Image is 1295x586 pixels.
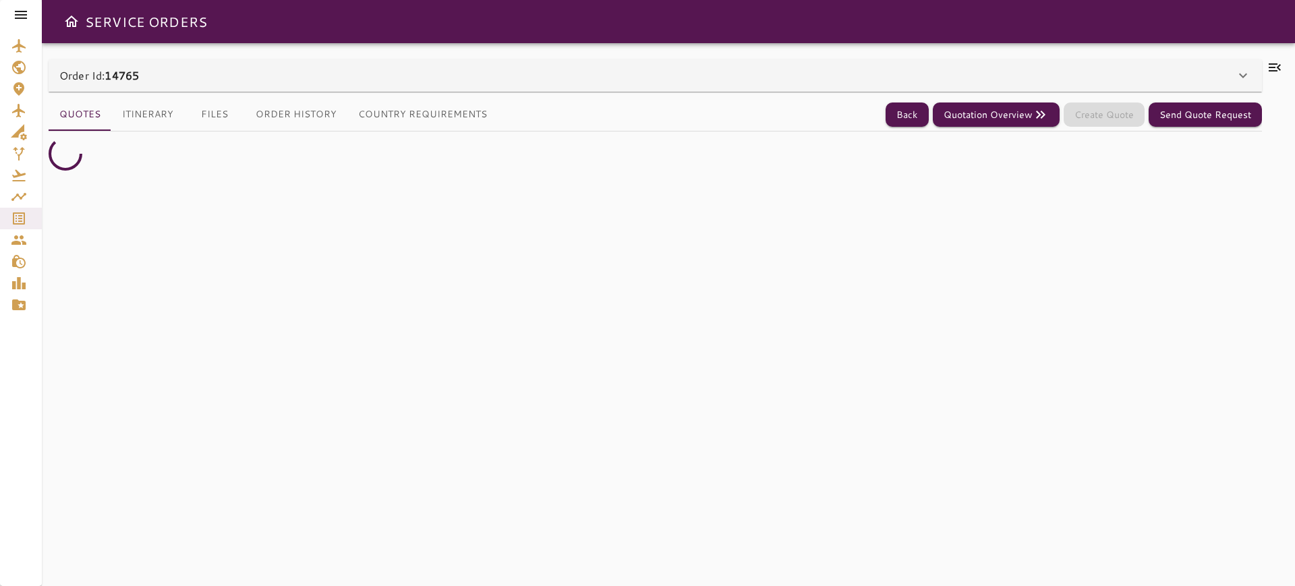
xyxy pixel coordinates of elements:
[105,67,139,83] b: 14765
[933,102,1060,127] button: Quotation Overview
[1149,102,1262,127] button: Send Quote Request
[49,98,498,131] div: basic tabs example
[347,98,498,131] button: Country Requirements
[59,67,139,84] p: Order Id:
[85,11,207,32] h6: SERVICE ORDERS
[58,8,85,35] button: Open drawer
[184,98,245,131] button: Files
[886,102,929,127] button: Back
[49,98,111,131] button: Quotes
[49,59,1262,92] div: Order Id:14765
[111,98,184,131] button: Itinerary
[245,98,347,131] button: Order History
